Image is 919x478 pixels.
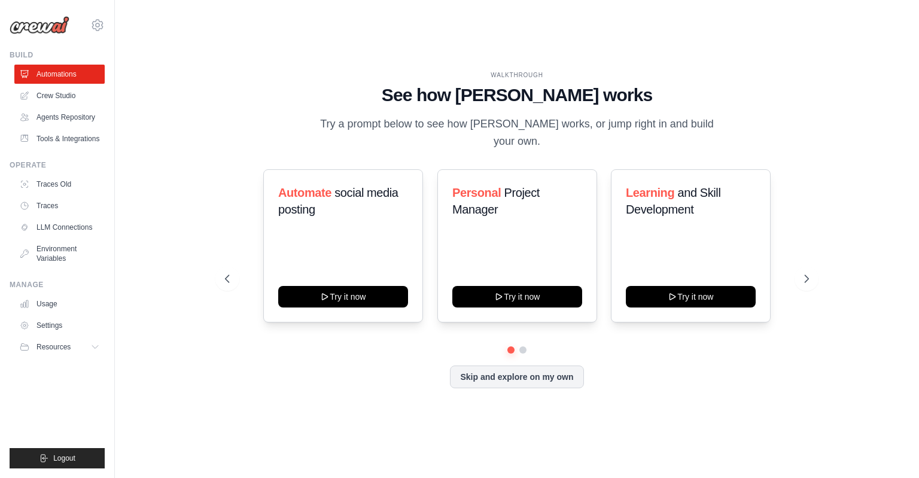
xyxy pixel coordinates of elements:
span: Project Manager [452,186,540,216]
a: Agents Repository [14,108,105,127]
iframe: Chat Widget [859,421,919,478]
span: social media posting [278,186,398,216]
a: Traces Old [14,175,105,194]
h1: See how [PERSON_NAME] works [225,84,809,106]
button: Resources [14,337,105,357]
img: Logo [10,16,69,34]
a: LLM Connections [14,218,105,237]
a: Environment Variables [14,239,105,268]
div: Build [10,50,105,60]
a: Usage [14,294,105,313]
div: Manage [10,280,105,290]
span: Learning [626,186,674,199]
a: Settings [14,316,105,335]
span: Automate [278,186,331,199]
a: Traces [14,196,105,215]
span: Resources [36,342,71,352]
span: Logout [53,453,75,463]
button: Skip and explore on my own [450,366,583,388]
a: Automations [14,65,105,84]
a: Crew Studio [14,86,105,105]
button: Try it now [278,286,408,307]
button: Try it now [626,286,756,307]
p: Try a prompt below to see how [PERSON_NAME] works, or jump right in and build your own. [316,115,718,151]
span: Personal [452,186,501,199]
div: WALKTHROUGH [225,71,809,80]
button: Logout [10,448,105,468]
div: Operate [10,160,105,170]
a: Tools & Integrations [14,129,105,148]
button: Try it now [452,286,582,307]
